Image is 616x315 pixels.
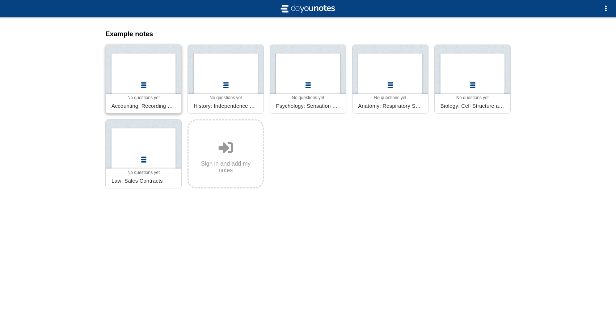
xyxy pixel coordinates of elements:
a: No questions yetBiology: Cell Structure and Function [434,44,511,114]
div: Psychology: Sensation and Perception [273,100,343,112]
a: No questions yetLaw: Sales Contracts [105,119,182,188]
a: Sign in and add my notes [187,119,264,188]
span: Sign in and add my notes [194,161,257,174]
h3: Example notes [105,30,511,38]
div: History: Independence War of America [191,100,261,112]
span: No questions yet [374,95,406,100]
img: svg+xml;base64,CiAgICAgIDxzdmcgdmlld0JveD0iLTIgLTIgMjAgNCIgeG1sbnM9Imh0dHA6Ly93d3cudzMub3JnLzIwMD... [279,3,337,14]
div: Accounting: Recording Transactions [109,100,178,112]
span: No questions yet [127,95,160,100]
span: No questions yet [127,170,160,175]
button: Options [599,1,613,16]
a: No questions yetAccounting: Recording Transactions [105,44,182,114]
div: Anatomy: Respiratory System [355,100,425,112]
div: Biology: Cell Structure and Function [438,100,507,112]
a: No questions yetHistory: Independence War of America [187,44,264,114]
a: No questions yetPsychology: Sensation and Perception [270,44,346,114]
span: No questions yet [292,95,324,100]
a: No questions yetAnatomy: Respiratory System [352,44,429,114]
span: No questions yet [210,95,242,100]
span: No questions yet [456,95,489,100]
div: Law: Sales Contracts [109,175,178,187]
